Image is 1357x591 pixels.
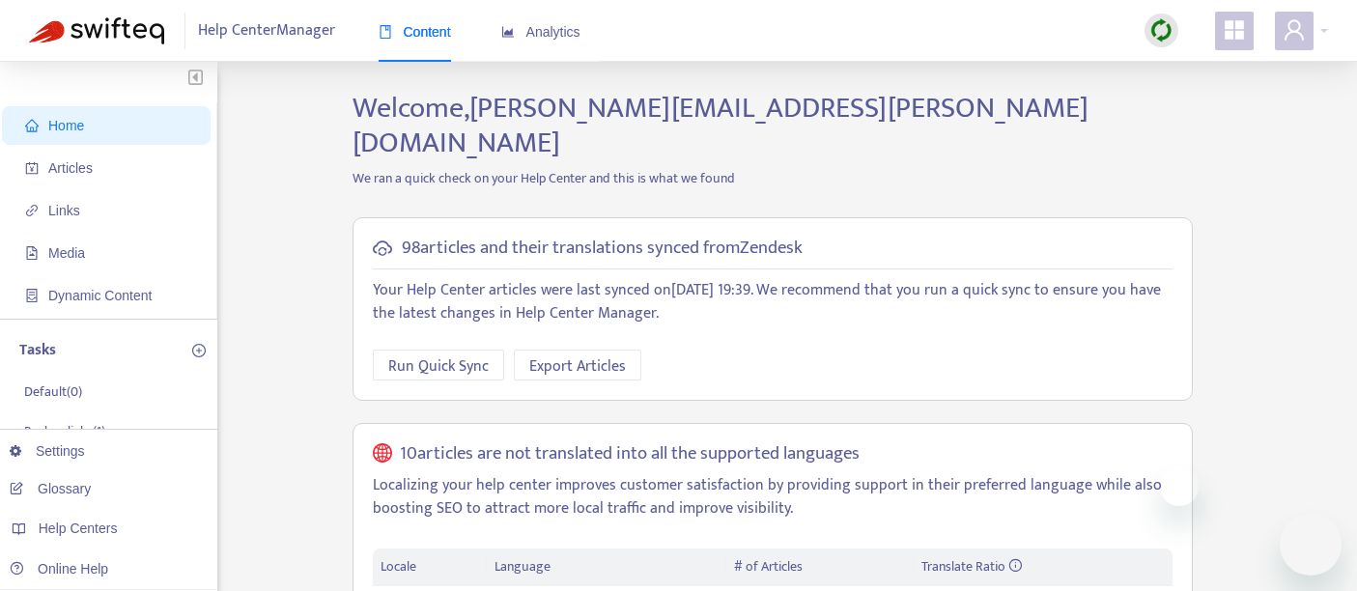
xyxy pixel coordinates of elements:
span: container [25,289,39,302]
img: sync.dc5367851b00ba804db3.png [1149,18,1173,42]
a: Glossary [10,481,91,496]
th: # of Articles [726,549,913,586]
p: Default ( 0 ) [24,381,82,402]
span: area-chart [501,25,515,39]
th: Language [487,549,726,586]
iframe: Button to launch messaging window [1280,514,1342,576]
span: account-book [25,161,39,175]
h5: 10 articles are not translated into all the supported languages [400,443,860,465]
span: user [1283,18,1306,42]
h5: 98 articles and their translations synced from Zendesk [402,238,803,260]
span: file-image [25,246,39,260]
div: Translate Ratio [921,556,1165,577]
img: Swifteq [29,17,164,44]
p: Your Help Center articles were last synced on [DATE] 19:39 . We recommend that you run a quick sy... [373,279,1173,325]
span: global [373,443,392,465]
span: Home [48,118,84,133]
span: Help Centers [39,521,118,536]
span: Help Center Manager [198,13,335,49]
span: Media [48,245,85,261]
span: plus-circle [192,344,206,357]
p: We ran a quick check on your Help Center and this is what we found [338,168,1207,188]
p: Tasks [19,339,56,362]
th: Locale [373,549,487,586]
span: Dynamic Content [48,288,152,303]
span: Export Articles [529,354,626,379]
span: Articles [48,160,93,176]
button: Run Quick Sync [373,350,504,380]
span: cloud-sync [373,239,392,258]
p: Localizing your help center improves customer satisfaction by providing support in their preferre... [373,474,1173,521]
span: Content [379,24,451,40]
span: Links [48,203,80,218]
span: book [379,25,392,39]
span: Analytics [501,24,580,40]
span: link [25,204,39,217]
a: Online Help [10,561,108,577]
span: Run Quick Sync [388,354,489,379]
a: Settings [10,443,85,459]
button: Export Articles [514,350,641,380]
span: appstore [1223,18,1246,42]
span: home [25,119,39,132]
iframe: Close message [1160,467,1199,506]
p: Broken links ( 1 ) [24,421,105,441]
span: Welcome, [PERSON_NAME][EMAIL_ADDRESS][PERSON_NAME][DOMAIN_NAME] [353,84,1088,167]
